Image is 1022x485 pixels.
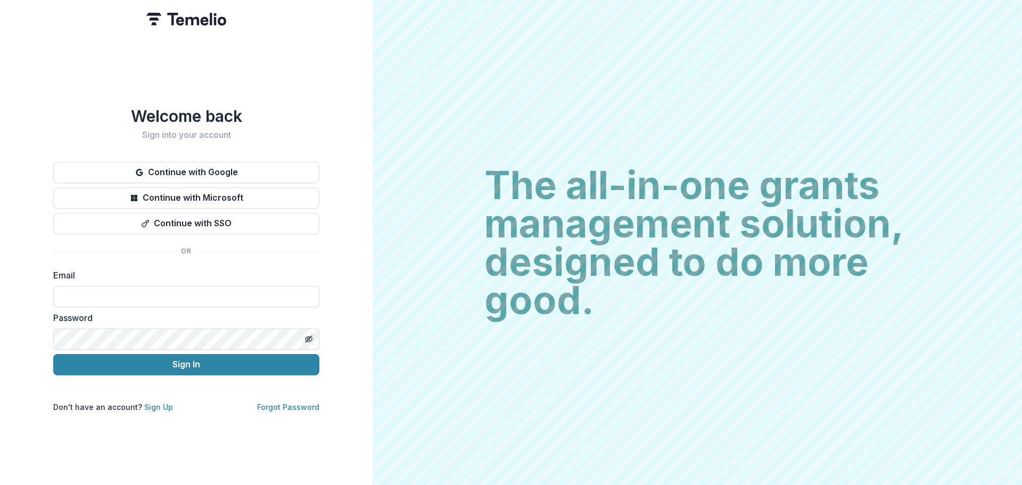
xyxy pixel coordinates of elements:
p: Don't have an account? [53,401,173,413]
button: Sign In [53,354,319,375]
button: Continue with SSO [53,213,319,234]
img: Temelio [146,13,226,26]
h2: Sign into your account [53,130,319,140]
button: Continue with Google [53,162,319,183]
button: Toggle password visibility [300,331,317,348]
h1: Welcome back [53,106,319,126]
label: Email [53,269,313,282]
label: Password [53,311,313,324]
a: Sign Up [144,402,173,412]
button: Continue with Microsoft [53,187,319,209]
a: Forgot Password [257,402,319,412]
